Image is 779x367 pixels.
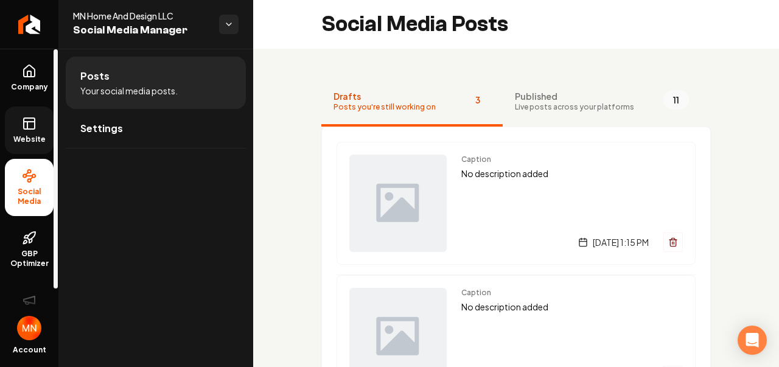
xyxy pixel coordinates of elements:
[349,155,447,252] img: Post preview
[515,102,634,112] span: Live posts across your platforms
[5,187,54,206] span: Social Media
[593,236,649,248] span: [DATE] 1:15 PM
[5,221,54,278] a: GBP Optimizer
[515,90,634,102] span: Published
[334,90,436,102] span: Drafts
[461,167,683,181] p: No description added
[465,90,491,110] span: 3
[5,249,54,268] span: GBP Optimizer
[337,142,696,265] a: Post previewCaptionNo description added[DATE] 1:15 PM
[17,316,41,340] button: Open user button
[461,155,683,164] span: Caption
[5,107,54,154] a: Website
[17,316,41,340] img: Mark Noe
[334,102,436,112] span: Posts you're still working on
[13,345,46,355] span: Account
[461,300,683,314] p: No description added
[66,109,246,148] a: Settings
[80,69,110,83] span: Posts
[9,135,51,144] span: Website
[80,121,123,136] span: Settings
[18,15,41,34] img: Rebolt Logo
[80,85,178,97] span: Your social media posts.
[6,82,53,92] span: Company
[5,54,54,102] a: Company
[321,12,508,37] h2: Social Media Posts
[321,78,503,127] button: DraftsPosts you're still working on3
[321,78,711,127] nav: Tabs
[461,288,683,298] span: Caption
[503,78,701,127] button: PublishedLive posts across your platforms11
[73,10,209,22] span: MN Home And Design LLC
[663,90,689,110] span: 11
[73,22,209,39] span: Social Media Manager
[738,326,767,355] div: Open Intercom Messenger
